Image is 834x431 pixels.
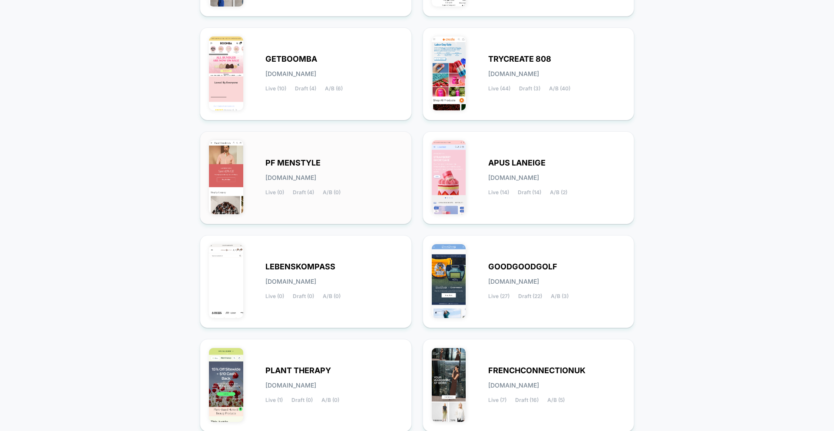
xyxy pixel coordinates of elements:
span: Draft (0) [291,397,313,403]
span: PF MENSTYLE [265,160,321,166]
img: TRYCREATE_808 [432,36,466,110]
span: LEBENSKOMPASS [265,264,335,270]
span: [DOMAIN_NAME] [265,71,316,77]
img: PF_MENSTYLE [209,140,243,214]
span: A/B (0) [321,397,339,403]
span: APUS LANEIGE [488,160,546,166]
span: A/B (6) [325,86,343,92]
span: Live (0) [265,293,284,299]
span: FRENCHCONNECTIONUK [488,368,586,374]
img: APUS_LANEIGE [432,140,466,214]
span: Draft (0) [293,293,314,299]
span: Live (44) [488,86,510,92]
img: GETBOOMBA [209,36,243,110]
span: TRYCREATE 808 [488,56,551,62]
span: Draft (4) [295,86,316,92]
span: [DOMAIN_NAME] [265,382,316,388]
img: GOODGOODGOLF [432,244,466,318]
span: Live (10) [265,86,286,92]
span: Draft (4) [293,189,314,196]
img: PLANT_THERAPY [209,348,243,422]
span: A/B (40) [549,86,570,92]
span: GOODGOODGOLF [488,264,557,270]
span: [DOMAIN_NAME] [265,278,316,285]
span: Live (0) [265,189,284,196]
span: Draft (14) [518,189,541,196]
span: Draft (16) [515,397,539,403]
span: A/B (0) [323,189,341,196]
span: Draft (22) [518,293,542,299]
span: [DOMAIN_NAME] [265,175,316,181]
span: Live (27) [488,293,510,299]
span: A/B (0) [323,293,341,299]
span: Draft (3) [519,86,540,92]
span: [DOMAIN_NAME] [488,278,539,285]
img: LEBENSKOMPASS [209,244,243,318]
span: Live (1) [265,397,283,403]
span: PLANT THERAPY [265,368,331,374]
span: [DOMAIN_NAME] [488,175,539,181]
span: [DOMAIN_NAME] [488,382,539,388]
span: A/B (2) [550,189,567,196]
span: A/B (3) [551,293,569,299]
span: Live (7) [488,397,506,403]
img: FRENCHCONNECTIONUK [432,348,466,422]
span: Live (14) [488,189,509,196]
span: GETBOOMBA [265,56,317,62]
span: A/B (5) [547,397,565,403]
span: [DOMAIN_NAME] [488,71,539,77]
